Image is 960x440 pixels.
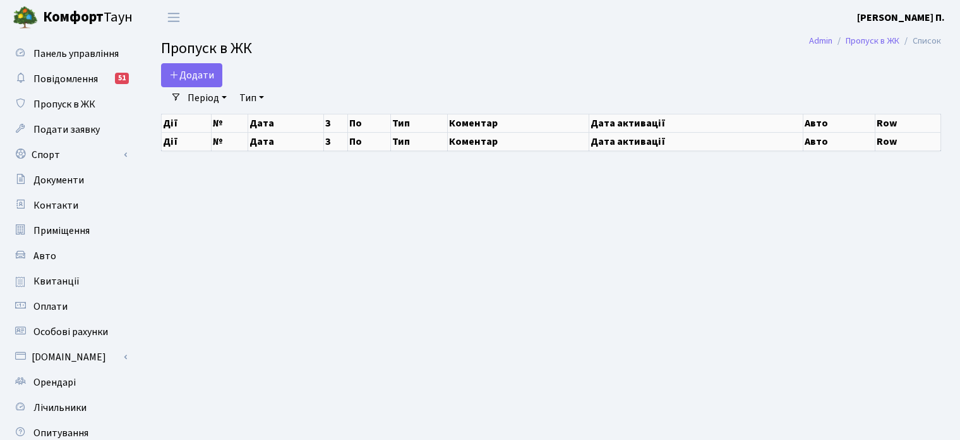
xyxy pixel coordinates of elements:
a: Контакти [6,193,133,218]
span: Авто [33,249,56,263]
th: Тип [391,114,448,132]
th: Дії [162,132,212,150]
th: № [212,132,248,150]
th: Тип [391,132,448,150]
a: Спорт [6,142,133,168]
a: Орендарі [6,370,133,395]
a: Документи [6,168,133,193]
span: Пропуск в ЖК [161,37,252,59]
th: Коментар [448,132,589,150]
li: Список [899,34,941,48]
span: Додати [169,68,214,82]
a: Оплати [6,294,133,319]
b: Комфорт [43,7,104,27]
span: Приміщення [33,224,90,238]
th: По [347,132,390,150]
th: Коментар [448,114,589,132]
a: Квитанції [6,269,133,294]
th: № [212,114,248,132]
th: З [323,132,347,150]
a: Пропуск в ЖК [6,92,133,117]
th: Дата [248,132,323,150]
th: Авто [803,114,875,132]
span: Оплати [33,300,68,314]
span: Контакти [33,199,78,212]
a: Повідомлення51 [6,66,133,92]
a: Тип [234,87,269,109]
th: Row [875,132,941,150]
a: [PERSON_NAME] П. [857,10,945,25]
span: Подати заявку [33,123,100,137]
a: Період [183,87,232,109]
a: Панель управління [6,41,133,66]
span: Панель управління [33,47,119,61]
a: Приміщення [6,218,133,243]
a: Додати [161,63,222,87]
span: Орендарі [33,376,76,389]
span: Квитанції [33,274,80,288]
th: Дата [248,114,323,132]
span: Опитування [33,426,88,440]
a: Авто [6,243,133,269]
th: Дата активації [589,114,803,132]
a: Пропуск в ЖК [846,34,899,47]
th: З [323,114,347,132]
span: Таун [43,7,133,28]
a: [DOMAIN_NAME] [6,345,133,370]
span: Особові рахунки [33,325,108,339]
th: Row [875,114,941,132]
th: По [347,114,390,132]
a: Подати заявку [6,117,133,142]
span: Лічильники [33,401,87,415]
a: Admin [809,34,832,47]
th: Дата активації [589,132,803,150]
b: [PERSON_NAME] П. [857,11,945,25]
img: logo.png [13,5,38,30]
span: Повідомлення [33,72,98,86]
th: Дії [162,114,212,132]
span: Пропуск в ЖК [33,97,95,111]
nav: breadcrumb [790,28,960,54]
span: Документи [33,173,84,187]
div: 51 [115,73,129,84]
button: Переключити навігацію [158,7,189,28]
a: Особові рахунки [6,319,133,345]
a: Лічильники [6,395,133,420]
th: Авто [803,132,875,150]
